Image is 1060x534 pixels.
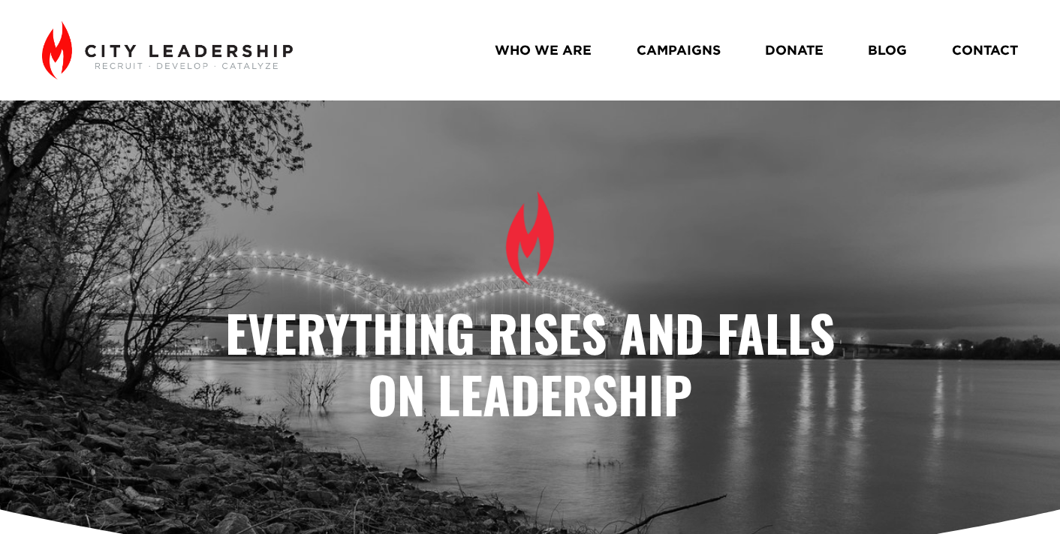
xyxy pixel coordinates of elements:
a: BLOG [868,37,907,64]
strong: Everything Rises and Falls on Leadership [225,295,848,430]
a: WHO WE ARE [495,37,592,64]
img: City Leadership - Recruit. Develop. Catalyze. [42,21,292,79]
a: CONTACT [952,37,1018,64]
a: DONATE [765,37,824,64]
a: CAMPAIGNS [637,37,721,64]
